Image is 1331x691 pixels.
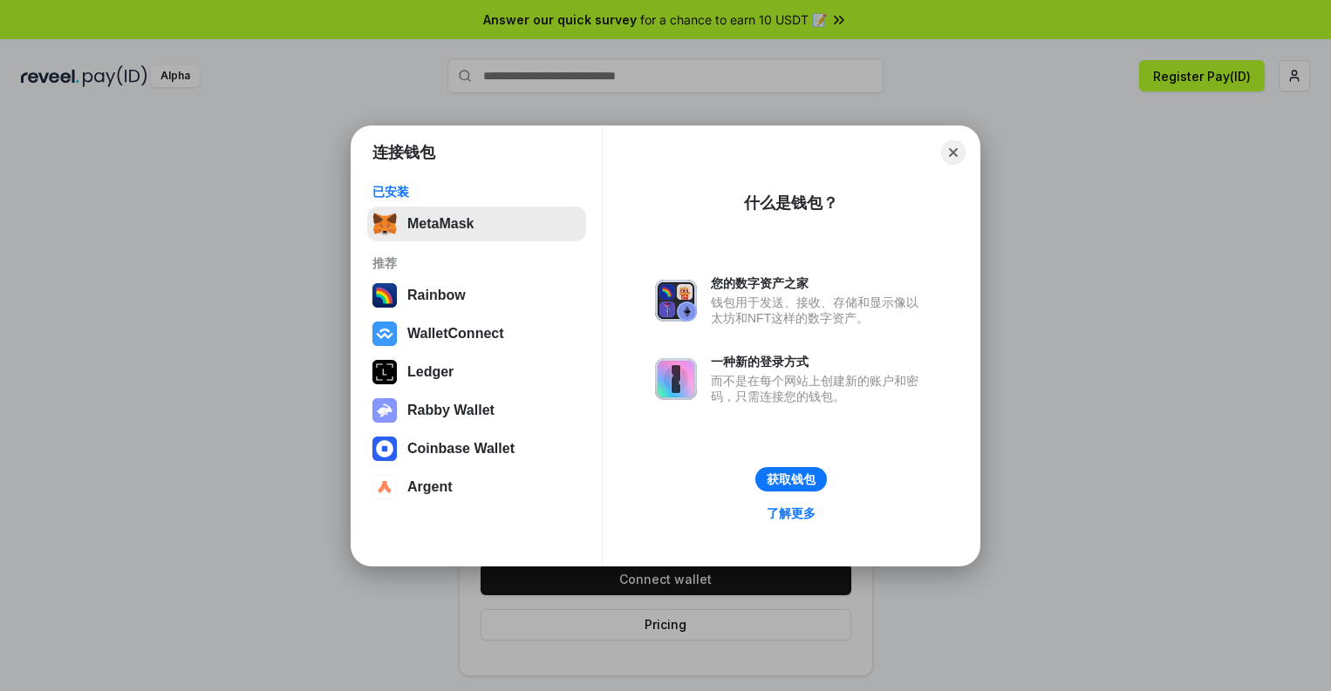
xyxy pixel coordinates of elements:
div: 您的数字资产之家 [711,275,927,291]
div: 获取钱包 [767,471,816,487]
button: Rabby Wallet [367,393,586,428]
button: Rainbow [367,278,586,313]
div: Rainbow [407,288,466,303]
a: 了解更多 [756,502,826,525]
div: 什么是钱包？ [744,193,838,213]
button: Ledger [367,355,586,390]
button: WalletConnect [367,316,586,351]
img: svg+xml,%3Csvg%20xmlns%3D%22http%3A%2F%2Fwww.w3.org%2F2000%2Fsvg%22%20fill%3D%22none%22%20viewBox... [655,358,697,400]
h1: 连接钱包 [372,142,435,163]
img: svg+xml,%3Csvg%20xmlns%3D%22http%3A%2F%2Fwww.w3.org%2F2000%2Fsvg%22%20width%3D%2228%22%20height%3... [372,360,397,384]
div: 了解更多 [767,505,816,521]
div: WalletConnect [407,326,504,342]
div: Argent [407,479,453,495]
button: Coinbase Wallet [367,431,586,466]
div: 而不是在每个网站上创建新的账户和密码，只需连接您的钱包。 [711,373,927,404]
button: 获取钱包 [755,467,827,491]
img: svg+xml,%3Csvg%20fill%3D%22none%22%20height%3D%2233%22%20viewBox%3D%220%200%2035%2033%22%20width%... [372,212,397,236]
img: svg+xml,%3Csvg%20width%3D%2228%22%20height%3D%2228%22%20viewBox%3D%220%200%2028%2028%22%20fill%3D... [372,322,397,346]
div: Coinbase Wallet [407,441,515,457]
div: 一种新的登录方式 [711,354,927,369]
button: Close [941,140,966,165]
button: Argent [367,470,586,505]
div: 已安装 [372,184,581,200]
div: Rabby Wallet [407,403,495,418]
div: MetaMask [407,216,474,232]
img: svg+xml,%3Csvg%20width%3D%2228%22%20height%3D%2228%22%20viewBox%3D%220%200%2028%2028%22%20fill%3D... [372,475,397,499]
img: svg+xml,%3Csvg%20width%3D%22120%22%20height%3D%22120%22%20viewBox%3D%220%200%20120%20120%22%20fil... [372,283,397,308]
div: 钱包用于发送、接收、存储和显示像以太坊和NFT这样的数字资产。 [711,295,927,326]
img: svg+xml,%3Csvg%20width%3D%2228%22%20height%3D%2228%22%20viewBox%3D%220%200%2028%2028%22%20fill%3D... [372,437,397,461]
img: svg+xml,%3Csvg%20xmlns%3D%22http%3A%2F%2Fwww.w3.org%2F2000%2Fsvg%22%20fill%3D%22none%22%20viewBox... [655,280,697,322]
div: 推荐 [372,255,581,271]
button: MetaMask [367,207,586,241]
div: Ledger [407,364,454,380]
img: svg+xml,%3Csvg%20xmlns%3D%22http%3A%2F%2Fwww.w3.org%2F2000%2Fsvg%22%20fill%3D%22none%22%20viewBox... [372,398,397,423]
